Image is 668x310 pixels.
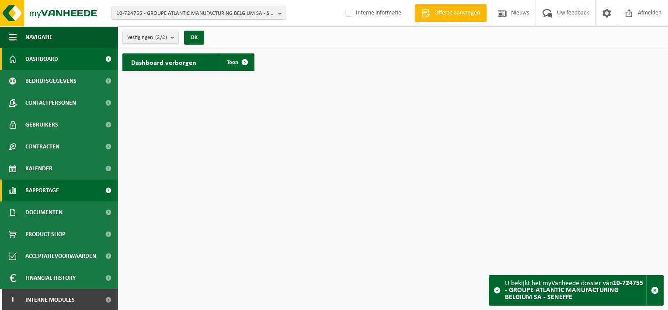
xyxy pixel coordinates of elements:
button: Vestigingen(2/2) [122,31,179,44]
span: Contactpersonen [25,92,76,114]
span: Rapportage [25,180,59,201]
span: Acceptatievoorwaarden [25,245,96,267]
a: Toon [220,53,254,71]
span: Navigatie [25,26,52,48]
strong: 10-724755 - GROUPE ATLANTIC MANUFACTURING BELGIUM SA - SENEFFE [505,280,643,301]
span: Contracten [25,136,59,158]
count: (2/2) [155,35,167,40]
span: Offerte aanvragen [432,9,482,18]
span: Toon [227,60,238,65]
span: Documenten [25,201,63,223]
div: U bekijkt het myVanheede dossier van [505,275,646,305]
span: 10-724755 - GROUPE ATLANTIC MANUFACTURING BELGIUM SA - SENEFFE [116,7,275,20]
span: Product Shop [25,223,65,245]
span: Bedrijfsgegevens [25,70,77,92]
span: Dashboard [25,48,58,70]
span: Financial History [25,267,76,289]
span: Kalender [25,158,52,180]
span: Gebruikers [25,114,58,136]
h2: Dashboard verborgen [122,53,205,70]
button: OK [184,31,204,45]
a: Offerte aanvragen [414,4,487,22]
label: Interne informatie [344,7,401,20]
button: 10-724755 - GROUPE ATLANTIC MANUFACTURING BELGIUM SA - SENEFFE [111,7,286,20]
span: Vestigingen [127,31,167,44]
